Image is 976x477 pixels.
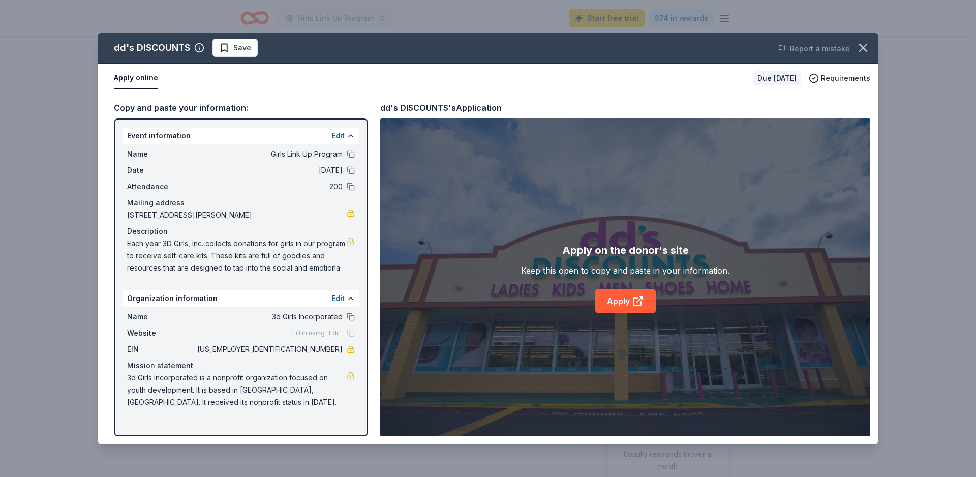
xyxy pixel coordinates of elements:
div: Due [DATE] [753,71,801,85]
div: dd's DISCOUNTS [114,40,190,56]
span: 3d Girls Incorporated [195,311,343,323]
div: Description [127,225,355,237]
div: Mission statement [127,360,355,372]
div: Apply on the donor's site [562,242,689,258]
span: Requirements [821,72,870,84]
div: Event information [123,128,359,144]
span: EIN [127,343,195,355]
button: Apply online [114,68,158,89]
a: Apply [595,289,656,313]
div: Organization information [123,290,359,307]
span: 200 [195,181,343,193]
span: 3d Girls Incorporated is a nonprofit organization focused on youth development. It is based in [G... [127,372,347,408]
span: [DATE] [195,164,343,176]
div: Keep this open to copy and paste in your information. [521,264,729,277]
span: Save [233,42,251,54]
span: Attendance [127,181,195,193]
span: Fill in using "Edit" [292,329,343,337]
span: Girls Link Up Program [195,148,343,160]
span: Website [127,327,195,339]
div: dd's DISCOUNTS's Application [380,101,502,114]
span: Name [127,311,195,323]
span: Date [127,164,195,176]
div: Copy and paste your information: [114,101,368,114]
div: Mailing address [127,197,355,209]
button: Report a mistake [778,43,850,55]
span: [US_EMPLOYER_IDENTIFICATION_NUMBER] [195,343,343,355]
button: Edit [331,292,345,305]
span: [STREET_ADDRESS][PERSON_NAME] [127,209,347,221]
button: Save [212,39,258,57]
span: Name [127,148,195,160]
button: Edit [331,130,345,142]
span: Each year 3D Girls, Inc. collects donations for girls in our program to receive self-care kits. T... [127,237,347,274]
button: Requirements [809,72,870,84]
